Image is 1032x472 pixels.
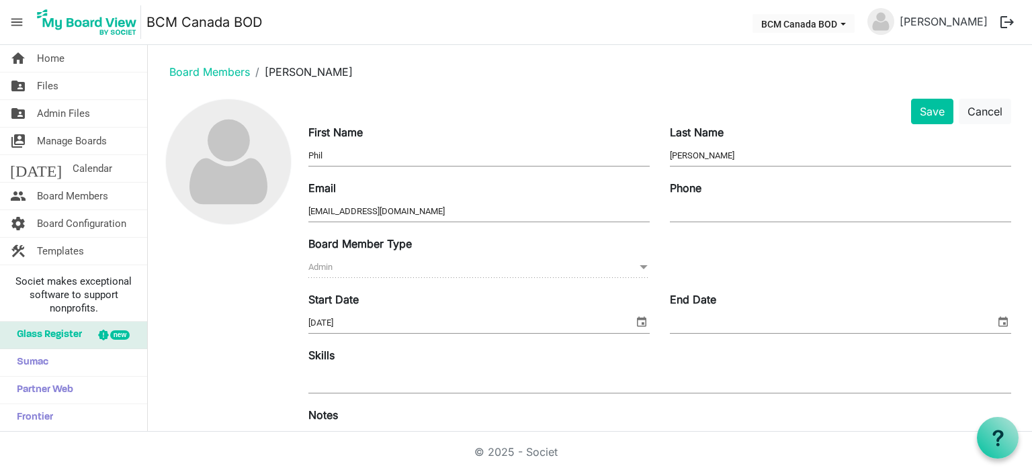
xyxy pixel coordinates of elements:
[6,275,141,315] span: Societ makes exceptional software to support nonprofits.
[4,9,30,35] span: menu
[634,313,650,330] span: select
[37,100,90,127] span: Admin Files
[10,238,26,265] span: construction
[169,65,250,79] a: Board Members
[73,155,112,182] span: Calendar
[670,124,724,140] label: Last Name
[10,377,73,404] span: Partner Web
[308,347,335,363] label: Skills
[308,180,336,196] label: Email
[752,14,855,33] button: BCM Canada BOD dropdownbutton
[37,73,58,99] span: Files
[110,330,130,340] div: new
[166,99,291,224] img: no-profile-picture.svg
[146,9,262,36] a: BCM Canada BOD
[33,5,146,39] a: My Board View Logo
[10,45,26,72] span: home
[10,210,26,237] span: settings
[670,291,716,308] label: End Date
[10,73,26,99] span: folder_shared
[959,99,1011,124] button: Cancel
[10,322,82,348] span: Glass Register
[911,99,953,124] button: Save
[10,128,26,154] span: switch_account
[995,313,1011,330] span: select
[37,183,108,209] span: Board Members
[308,236,412,252] label: Board Member Type
[10,100,26,127] span: folder_shared
[867,8,894,35] img: no-profile-picture.svg
[308,407,338,423] label: Notes
[474,445,558,459] a: © 2025 - Societ
[308,291,359,308] label: Start Date
[10,155,62,182] span: [DATE]
[33,5,141,39] img: My Board View Logo
[37,128,107,154] span: Manage Boards
[670,180,701,196] label: Phone
[10,183,26,209] span: people
[308,124,363,140] label: First Name
[894,8,993,35] a: [PERSON_NAME]
[250,64,353,80] li: [PERSON_NAME]
[10,349,48,376] span: Sumac
[10,404,53,431] span: Frontier
[37,45,64,72] span: Home
[37,238,84,265] span: Templates
[993,8,1021,36] button: logout
[37,210,126,237] span: Board Configuration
